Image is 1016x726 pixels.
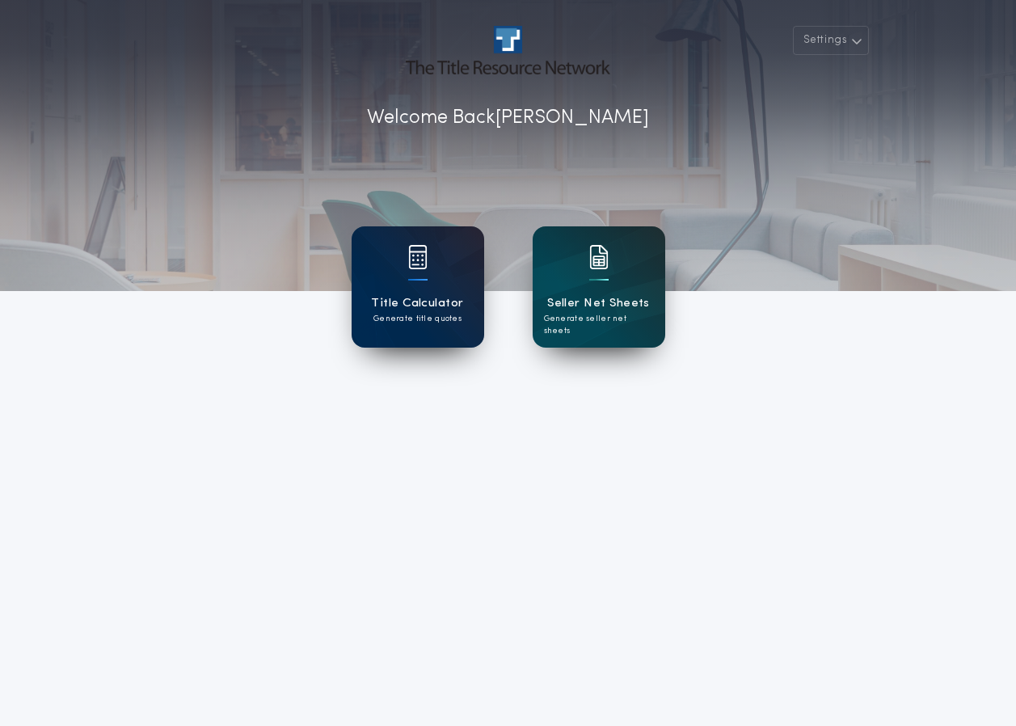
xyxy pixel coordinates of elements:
h1: Title Calculator [371,294,463,313]
button: Settings [793,26,869,55]
a: card iconSeller Net SheetsGenerate seller net sheets [533,226,665,348]
img: card icon [408,245,428,269]
p: Welcome Back [PERSON_NAME] [367,103,649,133]
a: card iconTitle CalculatorGenerate title quotes [352,226,484,348]
img: account-logo [406,26,609,74]
p: Generate seller net sheets [544,313,654,337]
img: card icon [589,245,609,269]
h1: Seller Net Sheets [547,294,650,313]
p: Generate title quotes [373,313,462,325]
